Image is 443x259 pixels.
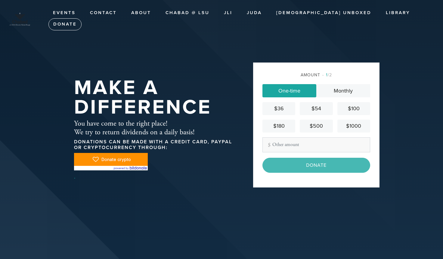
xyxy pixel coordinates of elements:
a: $1000 [337,120,370,133]
a: $500 [300,120,333,133]
div: $36 [265,105,293,113]
a: . [74,173,75,180]
a: [DEMOGRAPHIC_DATA] UnBoxed [272,7,376,19]
span: /2 [322,72,332,78]
img: at_LSU_%26_Greater_Baton_Rouge-purpleTop_0%20%281%29%20-%20Edited%20%281%29.png [9,7,31,29]
h4: You have come to the right place! We try to return dividends on a daily basis! [74,119,234,137]
a: Chabad @ LSU [161,7,214,19]
a: $180 [262,120,295,133]
div: Amount [262,72,370,78]
a: JLI [219,7,237,19]
input: Other amount [262,137,370,152]
img: Donate crypto - powered by BitDonate.com [74,153,148,170]
a: Monthly [316,84,370,97]
div: $1000 [340,122,368,130]
a: JUDA [242,7,266,19]
div: $100 [340,105,368,113]
a: $100 [337,102,370,115]
div: $54 [302,105,330,113]
h1: Make A Difference [74,78,234,117]
a: Library [381,7,415,19]
span: 1 [326,72,328,78]
a: Contact [85,7,121,19]
a: About [127,7,156,19]
a: One-time [262,84,316,97]
h3: Donations can be made with a credit card, PayPal or Cryptocurrency through: [74,139,234,151]
div: $180 [265,122,293,130]
a: $36 [262,102,295,115]
a: $54 [300,102,333,115]
div: $500 [302,122,330,130]
a: Donate [48,18,82,30]
a: Events [48,7,80,19]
